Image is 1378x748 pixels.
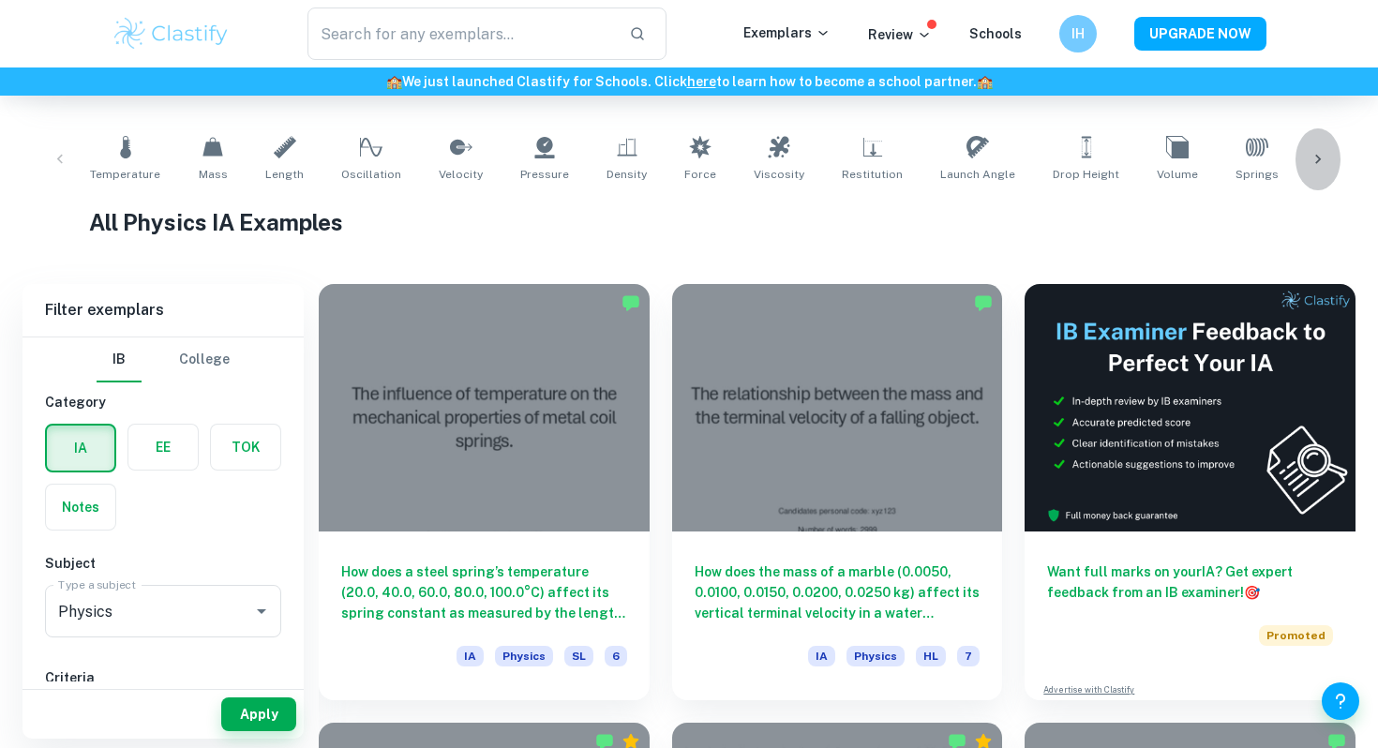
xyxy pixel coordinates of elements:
[495,646,553,666] span: Physics
[179,337,230,382] button: College
[1025,284,1356,531] img: Thumbnail
[1025,284,1356,700] a: Want full marks on yourIA? Get expert feedback from an IB examiner!PromotedAdvertise with Clastify
[265,166,304,183] span: Length
[22,284,304,337] h6: Filter exemplars
[45,553,281,574] h6: Subject
[341,166,401,183] span: Oscillation
[112,15,231,52] img: Clastify logo
[97,337,230,382] div: Filter type choice
[605,646,627,666] span: 6
[1244,585,1260,600] span: 🎯
[90,166,160,183] span: Temperature
[622,293,640,312] img: Marked
[319,284,650,700] a: How does a steel spring’s temperature (20.0, 40.0, 60.0, 80.0, 100.0°C) affect its spring constan...
[4,71,1374,92] h6: We just launched Clastify for Schools. Click to learn how to become a school partner.
[607,166,647,183] span: Density
[248,598,275,624] button: Open
[684,166,716,183] span: Force
[520,166,569,183] span: Pressure
[687,74,716,89] a: here
[439,166,483,183] span: Velocity
[386,74,402,89] span: 🏫
[89,205,1289,239] h1: All Physics IA Examples
[1322,682,1359,720] button: Help and Feedback
[58,576,136,592] label: Type a subject
[45,667,281,688] h6: Criteria
[1068,23,1089,44] h6: IH
[916,646,946,666] span: HL
[97,337,142,382] button: IB
[672,284,1003,700] a: How does the mass of a marble (0.0050, 0.0100, 0.0150, 0.0200, 0.0250 kg) affect its vertical ter...
[1157,166,1198,183] span: Volume
[846,646,905,666] span: Physics
[128,425,198,470] button: EE
[221,697,296,731] button: Apply
[940,166,1015,183] span: Launch Angle
[1053,166,1119,183] span: Drop Height
[307,7,614,60] input: Search for any exemplars...
[457,646,484,666] span: IA
[1047,561,1333,603] h6: Want full marks on your IA ? Get expert feedback from an IB examiner!
[695,561,981,623] h6: How does the mass of a marble (0.0050, 0.0100, 0.0150, 0.0200, 0.0250 kg) affect its vertical ter...
[1236,166,1279,183] span: Springs
[1059,15,1097,52] button: IH
[199,166,228,183] span: Mass
[1259,625,1333,646] span: Promoted
[46,485,115,530] button: Notes
[842,166,903,183] span: Restitution
[957,646,980,666] span: 7
[808,646,835,666] span: IA
[1043,683,1134,696] a: Advertise with Clastify
[1134,17,1266,51] button: UPGRADE NOW
[974,293,993,312] img: Marked
[977,74,993,89] span: 🏫
[564,646,593,666] span: SL
[868,24,932,45] p: Review
[45,392,281,412] h6: Category
[47,426,114,471] button: IA
[211,425,280,470] button: TOK
[341,561,627,623] h6: How does a steel spring’s temperature (20.0, 40.0, 60.0, 80.0, 100.0°C) affect its spring constan...
[969,26,1022,41] a: Schools
[754,166,804,183] span: Viscosity
[743,22,831,43] p: Exemplars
